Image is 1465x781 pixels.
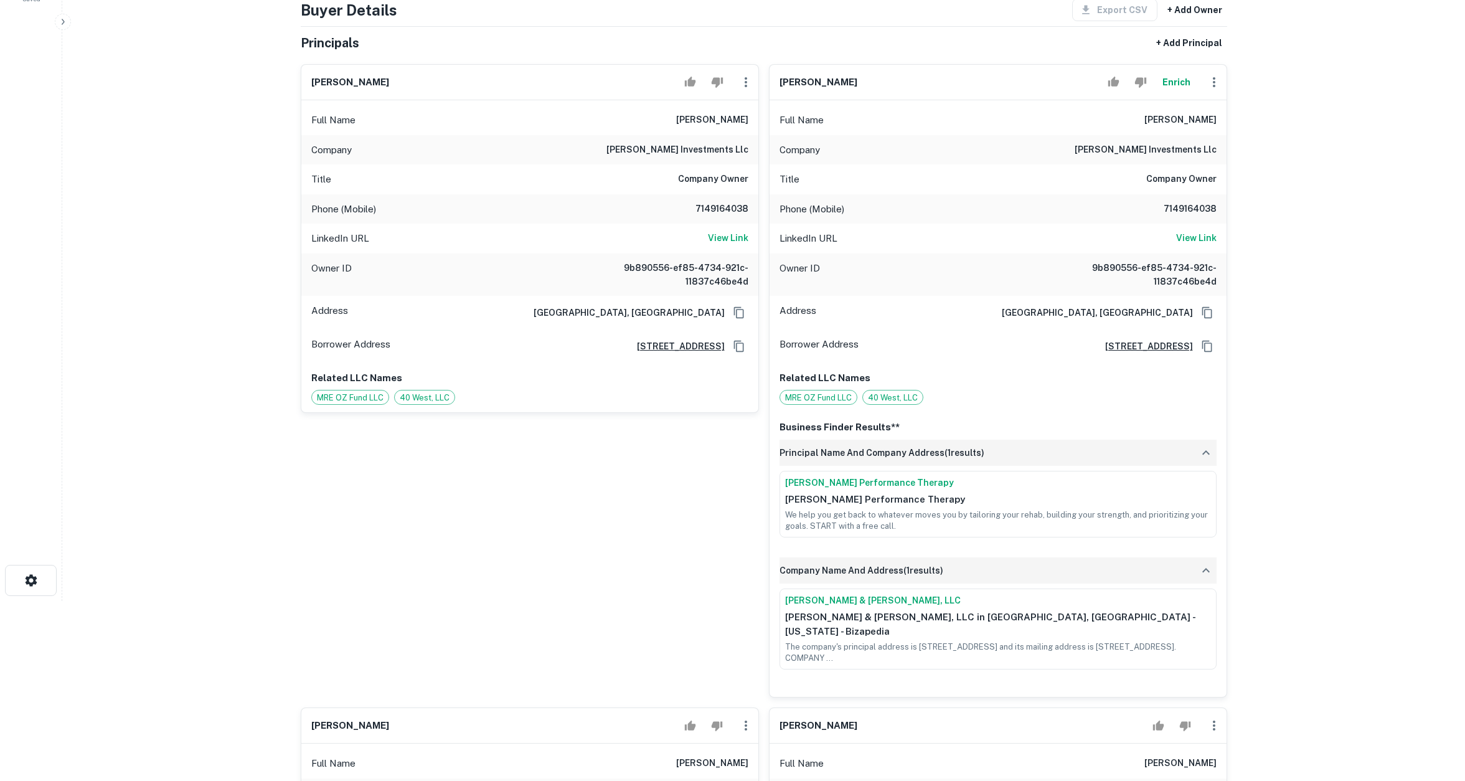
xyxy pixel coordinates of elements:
[708,231,748,246] a: View Link
[606,143,748,158] h6: [PERSON_NAME] investments llc
[524,306,725,319] h6: [GEOGRAPHIC_DATA], [GEOGRAPHIC_DATA]
[1147,713,1169,738] button: Accept
[780,303,816,322] p: Address
[1174,713,1196,738] button: Reject
[780,371,1217,386] p: Related LLC Names
[785,641,1211,664] p: The company's principal address is [STREET_ADDRESS] and its mailing address is [STREET_ADDRESS]. ...
[863,392,923,404] span: 40 West, LLC
[706,713,728,738] button: Reject
[1176,231,1217,245] h6: View Link
[1146,172,1217,187] h6: Company Owner
[311,143,352,158] p: Company
[1176,231,1217,246] a: View Link
[780,172,799,187] p: Title
[311,756,356,771] p: Full Name
[311,337,390,356] p: Borrower Address
[785,492,1211,507] p: [PERSON_NAME] Performance Therapy
[395,392,455,404] span: 40 West, LLC
[311,113,356,128] p: Full Name
[311,719,389,733] h6: [PERSON_NAME]
[785,476,1211,490] a: [PERSON_NAME] Performance Therapy
[785,610,1211,639] p: [PERSON_NAME] & [PERSON_NAME], LLC in [GEOGRAPHIC_DATA], [GEOGRAPHIC_DATA] - [US_STATE] - Bizapedia
[730,303,748,322] button: Copy Address
[1142,202,1217,217] h6: 7149164038
[1095,339,1193,353] a: [STREET_ADDRESS]
[1144,113,1217,128] h6: [PERSON_NAME]
[301,34,359,52] h5: Principals
[1103,70,1124,95] button: Accept
[708,231,748,245] h6: View Link
[1129,70,1151,95] button: Reject
[1157,70,1197,95] button: Enrich
[311,172,331,187] p: Title
[599,261,748,288] h6: 9b890556-ef85-4734-921c-11837c46be4d
[1151,32,1227,54] button: + Add Principal
[780,202,844,217] p: Phone (Mobile)
[676,113,748,128] h6: [PERSON_NAME]
[780,261,820,288] p: Owner ID
[780,756,824,771] p: Full Name
[311,75,389,90] h6: [PERSON_NAME]
[730,337,748,356] button: Copy Address
[992,306,1193,319] h6: [GEOGRAPHIC_DATA], [GEOGRAPHIC_DATA]
[1067,261,1217,288] h6: 9b890556-ef85-4734-921c-11837c46be4d
[785,509,1211,532] p: We help you get back to whatever moves you by tailoring your rehab, building your strength, and p...
[1403,681,1465,741] iframe: Chat Widget
[679,713,701,738] button: Accept
[676,756,748,771] h6: [PERSON_NAME]
[780,231,837,246] p: LinkedIn URL
[1075,143,1217,158] h6: [PERSON_NAME] investments llc
[780,446,984,460] h6: principal name and company address ( 1 results)
[311,371,748,386] p: Related LLC Names
[311,303,348,322] p: Address
[678,172,748,187] h6: Company Owner
[312,392,389,404] span: MRE OZ Fund LLC
[780,719,857,733] h6: [PERSON_NAME]
[780,564,943,577] h6: company name and address ( 1 results)
[311,202,376,217] p: Phone (Mobile)
[780,337,859,356] p: Borrower Address
[1198,303,1217,322] button: Copy Address
[780,392,857,404] span: MRE OZ Fund LLC
[311,231,369,246] p: LinkedIn URL
[679,70,701,95] button: Accept
[780,75,857,90] h6: [PERSON_NAME]
[706,70,728,95] button: Reject
[311,261,352,288] p: Owner ID
[780,420,1217,435] p: Business Finder Results**
[627,339,725,353] a: [STREET_ADDRESS]
[780,113,824,128] p: Full Name
[1144,756,1217,771] h6: [PERSON_NAME]
[674,202,748,217] h6: 7149164038
[1198,337,1217,356] button: Copy Address
[780,143,820,158] p: Company
[785,594,1211,607] a: [PERSON_NAME] & [PERSON_NAME], LLC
